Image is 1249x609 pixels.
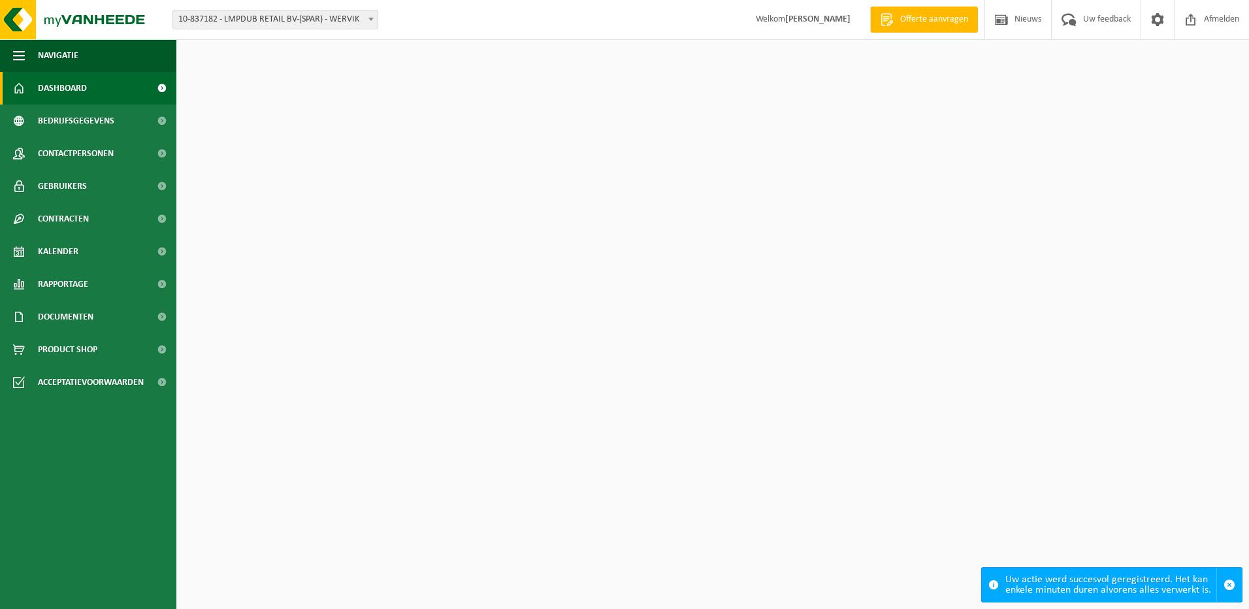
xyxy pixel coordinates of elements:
span: Dashboard [38,72,87,105]
span: Rapportage [38,268,88,301]
span: Product Shop [38,333,97,366]
a: Offerte aanvragen [870,7,978,33]
span: Gebruikers [38,170,87,203]
span: Navigatie [38,39,78,72]
div: Uw actie werd succesvol geregistreerd. Het kan enkele minuten duren alvorens alles verwerkt is. [1005,568,1216,602]
span: Contracten [38,203,89,235]
span: Acceptatievoorwaarden [38,366,144,399]
strong: [PERSON_NAME] [785,14,851,24]
span: Bedrijfsgegevens [38,105,114,137]
span: 10-837182 - LMPDUB RETAIL BV-(SPAR) - WERVIK [173,10,378,29]
span: Offerte aanvragen [897,13,971,26]
span: 10-837182 - LMPDUB RETAIL BV-(SPAR) - WERVIK [172,10,378,29]
span: Documenten [38,301,93,333]
span: Kalender [38,235,78,268]
span: Contactpersonen [38,137,114,170]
